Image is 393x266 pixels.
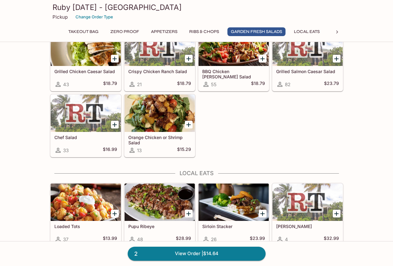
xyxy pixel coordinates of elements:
[328,27,356,36] button: Chicken
[63,147,69,153] span: 33
[107,27,143,36] button: Zero Proof
[137,147,142,153] span: 13
[124,94,195,157] a: Orange Chicken or Shrimp Salad13$15.29
[276,69,339,74] h5: Grilled Salmon Caesar Salad
[125,184,195,221] div: Pupu Ribeye
[185,210,193,217] button: Add Pupu Ribeye
[128,247,266,260] a: 2View Order |$14.64
[53,2,341,12] h3: Ruby [DATE] - [GEOGRAPHIC_DATA]
[272,184,343,221] div: Teri Ribeye
[176,236,191,243] h5: $28.99
[137,236,143,242] span: 48
[272,28,343,91] a: Grilled Salmon Caesar Salad82$23.79
[198,28,269,91] a: BBQ Chicken [PERSON_NAME] Salad55$18.79
[125,29,195,66] div: Crispy Chicken Ranch Salad
[50,94,121,157] a: Chef Salad33$16.99
[103,147,117,154] h5: $16.99
[63,82,69,87] span: 43
[103,81,117,88] h5: $18.79
[65,27,102,36] button: Takeout Bag
[111,55,119,63] button: Add Grilled Chicken Caesar Salad
[111,121,119,128] button: Add Chef Salad
[54,135,117,140] h5: Chef Salad
[73,12,116,22] button: Change Order Type
[272,183,343,246] a: [PERSON_NAME]4$32.99
[259,55,267,63] button: Add BBQ Chicken Cobb Salad
[290,27,323,36] button: Local Eats
[63,236,68,242] span: 37
[285,82,290,87] span: 82
[177,147,191,154] h5: $15.29
[186,27,222,36] button: Ribs & Chops
[199,29,269,66] div: BBQ Chicken Cobb Salad
[227,27,286,36] button: Garden Fresh Salads
[130,250,141,258] span: 2
[177,81,191,88] h5: $18.79
[53,14,68,20] p: Pickup
[128,135,191,145] h5: Orange Chicken or Shrimp Salad
[333,210,340,217] button: Add Teri Ribeye
[50,28,121,91] a: Grilled Chicken Caesar Salad43$18.79
[199,184,269,221] div: Sirloin Stacker
[111,210,119,217] button: Add Loaded Tots
[251,81,265,88] h5: $18.79
[54,224,117,229] h5: Loaded Tots
[285,236,288,242] span: 4
[51,29,121,66] div: Grilled Chicken Caesar Salad
[125,95,195,132] div: Orange Chicken or Shrimp Salad
[51,95,121,132] div: Chef Salad
[211,82,217,87] span: 55
[103,236,117,243] h5: $13.99
[259,210,267,217] button: Add Sirloin Stacker
[211,236,217,242] span: 26
[324,81,339,88] h5: $23.79
[202,224,265,229] h5: Sirloin Stacker
[148,27,181,36] button: Appetizers
[250,236,265,243] h5: $23.99
[128,224,191,229] h5: Pupu Ribeye
[324,236,339,243] h5: $32.99
[202,69,265,79] h5: BBQ Chicken [PERSON_NAME] Salad
[50,170,343,177] h4: Local Eats
[54,69,117,74] h5: Grilled Chicken Caesar Salad
[185,121,193,128] button: Add Orange Chicken or Shrimp Salad
[137,82,142,87] span: 21
[198,183,269,246] a: Sirloin Stacker26$23.99
[276,224,339,229] h5: [PERSON_NAME]
[272,29,343,66] div: Grilled Salmon Caesar Salad
[124,28,195,91] a: Crispy Chicken Ranch Salad21$18.79
[185,55,193,63] button: Add Crispy Chicken Ranch Salad
[50,183,121,246] a: Loaded Tots37$13.99
[124,183,195,246] a: Pupu Ribeye48$28.99
[333,55,340,63] button: Add Grilled Salmon Caesar Salad
[51,184,121,221] div: Loaded Tots
[128,69,191,74] h5: Crispy Chicken Ranch Salad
